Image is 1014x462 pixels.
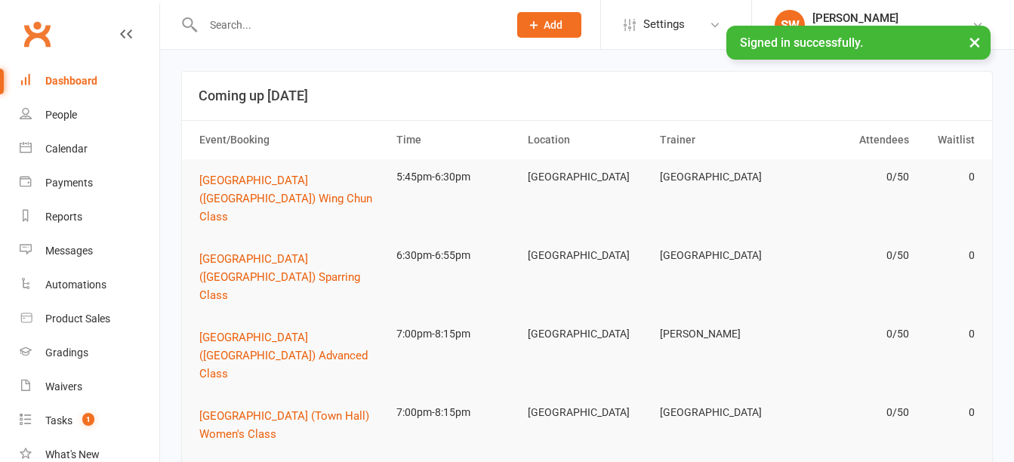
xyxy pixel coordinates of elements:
[784,121,916,159] th: Attendees
[653,159,784,195] td: [GEOGRAPHIC_DATA]
[20,234,159,268] a: Messages
[20,166,159,200] a: Payments
[653,238,784,273] td: [GEOGRAPHIC_DATA]
[916,395,982,430] td: 0
[45,211,82,223] div: Reports
[199,171,383,226] button: [GEOGRAPHIC_DATA] ([GEOGRAPHIC_DATA]) Wing Chun Class
[517,12,581,38] button: Add
[643,8,685,42] span: Settings
[20,64,159,98] a: Dashboard
[199,252,360,302] span: [GEOGRAPHIC_DATA] ([GEOGRAPHIC_DATA]) Sparring Class
[961,26,988,58] button: ×
[20,336,159,370] a: Gradings
[45,177,93,189] div: Payments
[390,395,521,430] td: 7:00pm-8:15pm
[521,395,652,430] td: [GEOGRAPHIC_DATA]
[521,159,652,195] td: [GEOGRAPHIC_DATA]
[521,238,652,273] td: [GEOGRAPHIC_DATA]
[45,75,97,87] div: Dashboard
[45,448,100,460] div: What's New
[199,331,368,380] span: [GEOGRAPHIC_DATA] ([GEOGRAPHIC_DATA]) Advanced Class
[390,316,521,352] td: 7:00pm-8:15pm
[784,159,916,195] td: 0/50
[390,121,521,159] th: Time
[390,238,521,273] td: 6:30pm-6:55pm
[784,238,916,273] td: 0/50
[199,250,383,304] button: [GEOGRAPHIC_DATA] ([GEOGRAPHIC_DATA]) Sparring Class
[20,302,159,336] a: Product Sales
[45,143,88,155] div: Calendar
[45,346,88,359] div: Gradings
[199,407,383,443] button: [GEOGRAPHIC_DATA] (Town Hall) Women's Class
[521,316,652,352] td: [GEOGRAPHIC_DATA]
[199,88,975,103] h3: Coming up [DATE]
[544,19,562,31] span: Add
[20,370,159,404] a: Waivers
[45,245,93,257] div: Messages
[653,395,784,430] td: [GEOGRAPHIC_DATA]
[193,121,390,159] th: Event/Booking
[199,409,369,441] span: [GEOGRAPHIC_DATA] (Town Hall) Women's Class
[390,159,521,195] td: 5:45pm-6:30pm
[20,404,159,438] a: Tasks 1
[20,98,159,132] a: People
[812,11,972,25] div: [PERSON_NAME]
[45,109,77,121] div: People
[199,14,498,35] input: Search...
[18,15,56,53] a: Clubworx
[20,268,159,302] a: Automations
[916,159,982,195] td: 0
[199,328,383,383] button: [GEOGRAPHIC_DATA] ([GEOGRAPHIC_DATA]) Advanced Class
[82,413,94,426] span: 1
[812,25,972,38] div: International Wing Chun Academy
[20,132,159,166] a: Calendar
[20,200,159,234] a: Reports
[784,316,916,352] td: 0/50
[653,316,784,352] td: [PERSON_NAME]
[45,414,72,427] div: Tasks
[916,316,982,352] td: 0
[45,279,106,291] div: Automations
[916,121,982,159] th: Waitlist
[653,121,784,159] th: Trainer
[740,35,863,50] span: Signed in successfully.
[775,10,805,40] div: SW
[521,121,652,159] th: Location
[45,380,82,393] div: Waivers
[784,395,916,430] td: 0/50
[916,238,982,273] td: 0
[45,313,110,325] div: Product Sales
[199,174,372,223] span: [GEOGRAPHIC_DATA] ([GEOGRAPHIC_DATA]) Wing Chun Class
